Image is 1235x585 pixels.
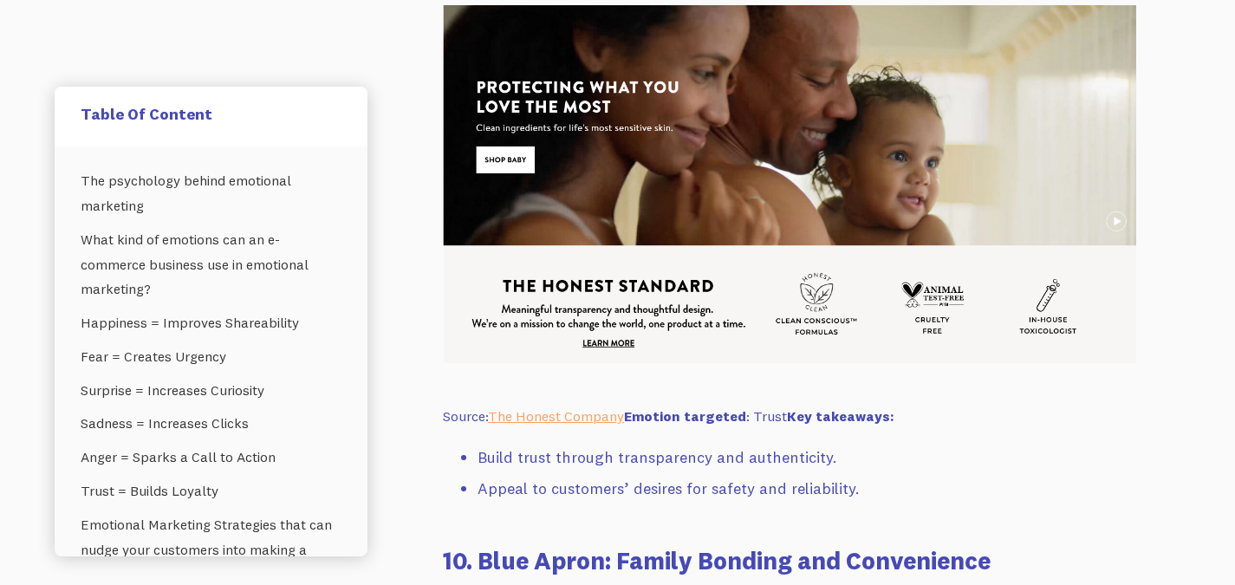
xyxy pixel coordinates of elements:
a: Trust = Builds Loyalty [81,474,341,508]
a: Happiness = Improves Shareability [81,306,341,340]
li: Appeal to customers’ desires for safety and reliability. [478,477,1136,502]
p: Source: : Trust [443,405,1136,428]
strong: Key takeaways: [787,407,894,425]
li: Build trust through transparency and authenticity. [478,445,1136,471]
a: Anger = Sparks a Call to Action [81,441,341,475]
h5: Table Of Content [81,104,341,124]
a: Sadness = Increases Clicks [81,407,341,441]
a: What kind of emotions can an e-commerce business use in emotional marketing? [81,223,341,306]
a: Fear = Creates Urgency [81,340,341,374]
a: The psychology behind emotional marketing [81,164,341,223]
strong: Emotion targeted [624,407,746,425]
a: The Honest Company [488,407,624,425]
a: Surprise = Increases Curiosity [81,374,341,407]
h3: 10. Blue Apron: Family Bonding and Convenience [443,543,1136,577]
